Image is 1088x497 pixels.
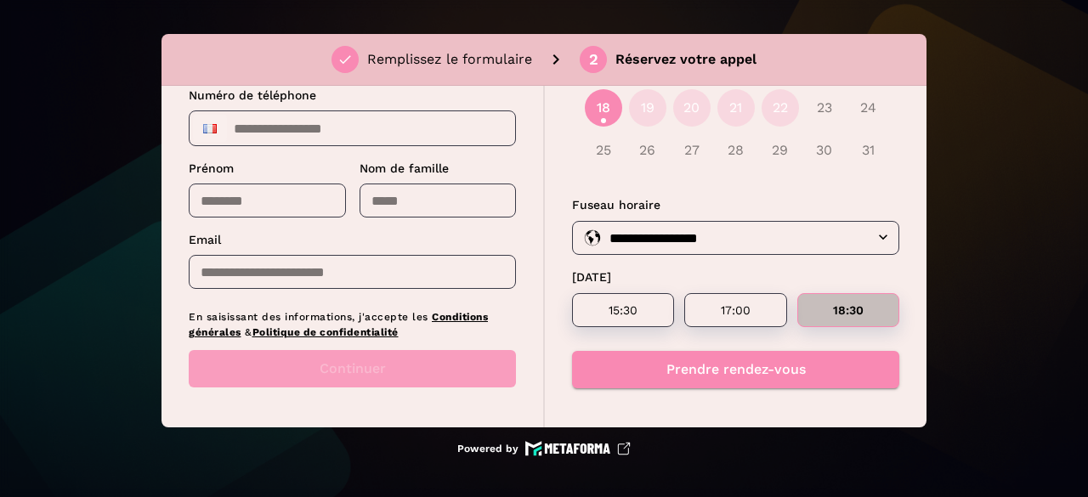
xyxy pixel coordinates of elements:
[457,442,518,455] p: Powered by
[673,89,711,127] button: 20 août 2025
[572,268,899,286] p: [DATE]
[818,303,879,317] p: 18:30
[629,89,666,127] button: 19 août 2025
[572,196,899,214] p: Fuseau horaire
[245,326,252,338] span: &
[193,115,227,142] div: France: + 33
[367,49,532,70] p: Remplissez le formulaire
[252,326,399,338] a: Politique de confidentialité
[189,233,221,246] span: Email
[360,161,449,175] span: Nom de famille
[705,303,766,317] p: 17:00
[762,89,799,127] button: 22 août 2025
[589,52,598,67] div: 2
[873,227,893,247] button: Open
[717,89,755,127] button: 21 août 2025
[572,351,899,388] button: Prendre rendez-vous
[592,303,654,317] p: 15:30
[189,309,516,340] p: En saisissant des informations, j'accepte les
[189,161,234,175] span: Prénom
[189,88,316,102] span: Numéro de téléphone
[615,49,756,70] p: Réservez votre appel
[585,89,622,127] button: 18 août 2025
[457,441,631,456] a: Powered by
